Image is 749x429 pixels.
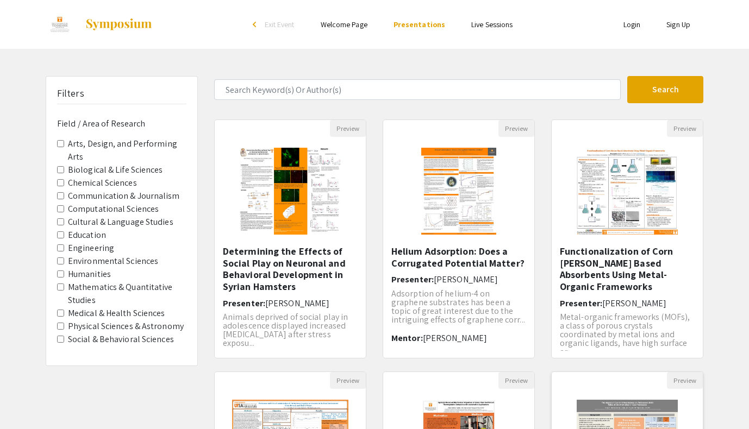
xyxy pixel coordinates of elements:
[68,268,111,281] label: Humanities
[223,298,358,308] h6: Presenter:
[394,20,445,29] a: Presentations
[330,120,366,137] button: Preview
[68,307,165,320] label: Medical & Health Sciences
[68,281,186,307] label: Mathematics & Quantitative Studies
[68,242,114,255] label: Engineering
[265,20,295,29] span: Exit Event
[253,21,259,28] div: arrow_back_ios
[57,118,186,129] h6: Field / Area of Research
[560,245,695,292] h5: Functionalization of Corn [PERSON_NAME] Based Absorbents Using Metal-Organic Frameworks
[666,20,690,29] a: Sign Up
[68,320,184,333] label: Physical Sciences & Astronomy
[46,11,153,38] a: Discovery Day 2023
[214,119,366,358] div: Open Presentation <p>Determining the Effects of Social Play on Neuronal and Behavioral Developmen...
[498,120,534,137] button: Preview
[471,20,513,29] a: Live Sessions
[330,372,366,389] button: Preview
[68,137,186,163] label: Arts, Design, and Performing Arts
[68,190,180,203] label: Communication & Journalism
[68,176,137,190] label: Chemical Sciences
[434,274,498,285] span: [PERSON_NAME]
[667,372,703,389] button: Preview
[560,298,695,308] h6: Presenter:
[498,372,534,389] button: Preview
[391,274,526,285] h6: Presenter:
[391,289,526,324] p: Adsorption of helium-4 on graphene substrates has been a topic of great interest due to the intri...
[667,120,703,137] button: Preview
[68,203,159,216] label: Computational Sciences
[602,298,666,309] span: [PERSON_NAME]
[566,137,689,245] img: <p>Functionalization of Corn Stover Based Absorbents Using Metal-Organic Frameworks</p>
[8,380,46,421] iframe: Chat
[46,11,74,38] img: Discovery Day 2023
[391,332,423,344] span: Mentor:
[265,298,329,309] span: [PERSON_NAME]
[57,87,84,99] h5: Filters
[214,79,621,100] input: Search Keyword(s) Or Author(s)
[551,119,703,358] div: Open Presentation <p>Functionalization of Corn Stover Based Absorbents Using Metal-Organic Framew...
[410,137,507,245] img: <p>Helium Adsorption: Does a Corrugated Potential Matter?</p>
[68,163,163,176] label: Biological & Life Sciences
[68,216,173,229] label: Cultural & Language Studies
[383,119,535,358] div: Open Presentation <p>Helium Adsorption: Does a Corrugated Potential Matter?</p>
[627,76,703,103] button: Search
[68,255,158,268] label: Environmental Sciences
[560,313,695,356] p: Metal-organic frameworks (MOFs), a class of porous crystals coordinated by metal ions and organic...
[623,20,641,29] a: Login
[391,245,526,269] h5: Helium Adsorption: Does a Corrugated Potential Matter?
[68,229,106,242] label: Education
[223,313,358,348] p: Animals deprived of social play in adolescence displayed increased [MEDICAL_DATA] after stress ex...
[85,18,153,31] img: Symposium by ForagerOne
[423,332,487,344] span: [PERSON_NAME]
[229,137,352,245] img: <p>Determining the Effects of Social Play on Neuronal and Behavioral Development in Syrian Hamste...
[223,245,358,292] h5: Determining the Effects of Social Play on Neuronal and Behavioral Development in Syrian Hamsters
[68,333,174,346] label: Social & Behavioral Sciences
[321,20,367,29] a: Welcome Page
